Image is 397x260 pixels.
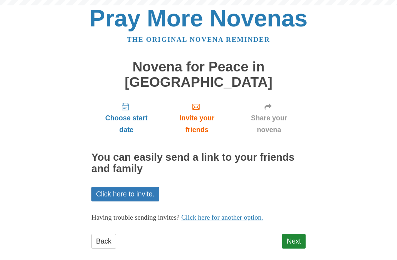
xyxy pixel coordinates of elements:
[91,214,180,221] span: Having trouble sending invites?
[91,59,306,90] h1: Novena for Peace in [GEOGRAPHIC_DATA]
[91,187,159,201] a: Click here to invite.
[181,214,263,221] a: Click here for another option.
[232,97,306,139] a: Share your novena
[90,5,308,31] a: Pray More Novenas
[127,36,270,43] a: The original novena reminder
[161,97,232,139] a: Invite your friends
[91,234,116,249] a: Back
[169,112,225,136] span: Invite your friends
[240,112,298,136] span: Share your novena
[91,152,306,175] h2: You can easily send a link to your friends and family
[91,97,161,139] a: Choose start date
[99,112,154,136] span: Choose start date
[282,234,306,249] a: Next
